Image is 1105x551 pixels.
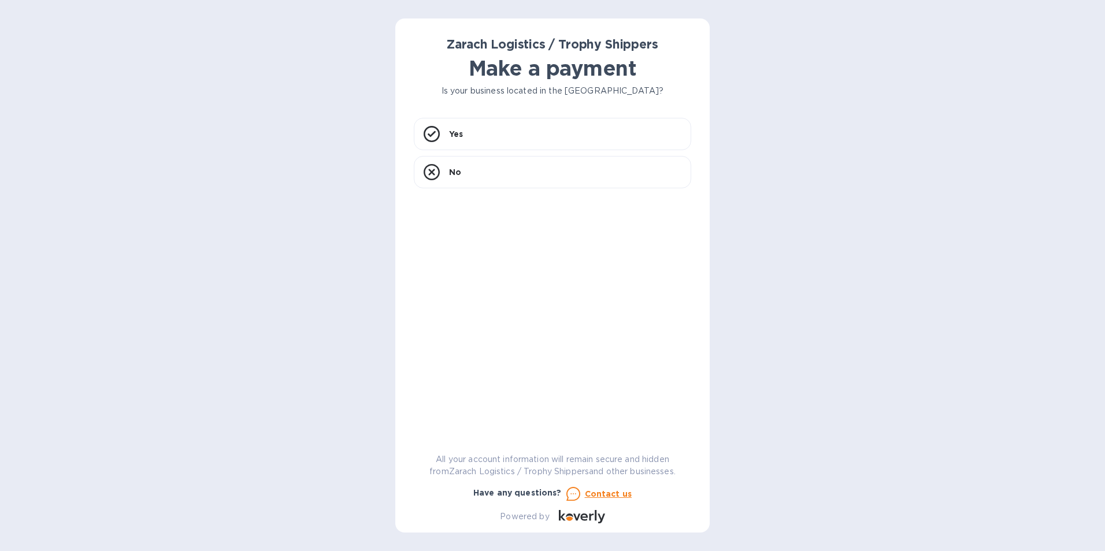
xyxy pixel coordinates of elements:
b: Have any questions? [473,488,562,497]
u: Contact us [585,489,632,498]
p: Yes [449,128,463,140]
h1: Make a payment [414,56,691,80]
p: All your account information will remain secure and hidden from Zarach Logistics / Trophy Shipper... [414,453,691,478]
b: Zarach Logistics / Trophy Shippers [447,37,658,51]
p: Is your business located in the [GEOGRAPHIC_DATA]? [414,85,691,97]
p: No [449,166,461,178]
p: Powered by [500,511,549,523]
